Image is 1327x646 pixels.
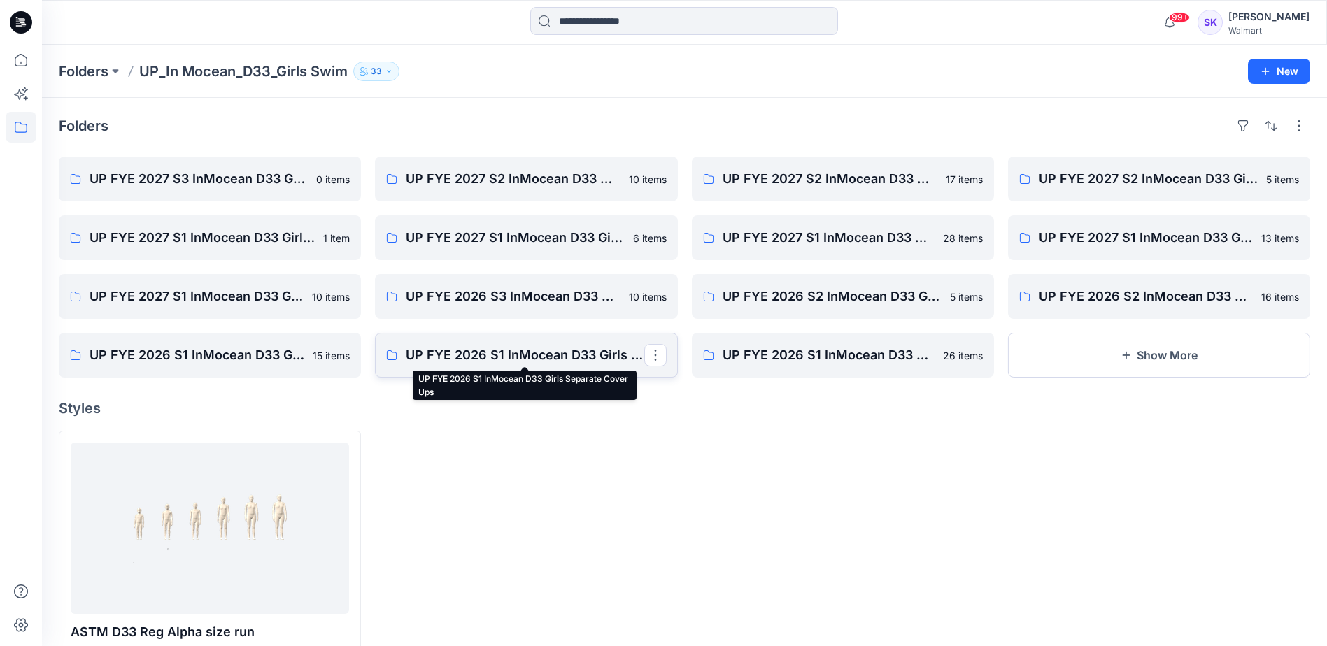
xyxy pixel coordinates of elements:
[406,169,620,189] p: UP FYE 2027 S2 InMocean D33 Girl Tween Swim
[406,287,620,306] p: UP FYE 2026 S3 InMocean D33 Girl Swim
[59,274,361,319] a: UP FYE 2027 S1 InMocean D33 Girl OPP/Swimtex Swim10 items
[1039,287,1253,306] p: UP FYE 2026 S2 InMocean D33 Girls Fashion Swim
[692,274,994,319] a: UP FYE 2026 S2 InMocean D33 Girls Swim OPP5 items
[1261,289,1299,304] p: 16 items
[71,443,349,614] a: ASTM D33 Reg Alpha size run
[1008,274,1310,319] a: UP FYE 2026 S2 InMocean D33 Girls Fashion Swim16 items
[90,169,308,189] p: UP FYE 2027 S3 InMocean D33 Girl Tween Swim
[723,228,935,247] p: UP FYE 2027 S1 InMocean D33 Girl Fashion Swim
[313,348,350,363] p: 15 items
[1248,59,1310,84] button: New
[1008,333,1310,378] button: Show More
[943,231,983,245] p: 28 items
[375,215,677,260] a: UP FYE 2027 S1 InMocean D33 Girl Cover Up Sets Swim6 items
[406,345,644,365] p: UP FYE 2026 S1 InMocean D33 Girls Separate Cover Ups
[950,289,983,304] p: 5 items
[1266,172,1299,187] p: 5 items
[1169,12,1190,23] span: 99+
[312,289,350,304] p: 10 items
[139,62,348,81] p: UP_In Mocean_D33_Girls Swim
[59,157,361,201] a: UP FYE 2027 S3 InMocean D33 Girl Tween Swim0 items
[692,215,994,260] a: UP FYE 2027 S1 InMocean D33 Girl Fashion Swim28 items
[59,117,108,134] h4: Folders
[323,231,350,245] p: 1 item
[1039,228,1253,247] p: UP FYE 2027 S1 InMocean D33 Girl Tween Swim
[633,231,667,245] p: 6 items
[629,172,667,187] p: 10 items
[59,400,1310,417] h4: Styles
[71,622,349,642] p: ASTM D33 Reg Alpha size run
[59,62,108,81] a: Folders
[371,64,382,79] p: 33
[723,287,942,306] p: UP FYE 2026 S2 InMocean D33 Girls Swim OPP
[692,333,994,378] a: UP FYE 2026 S1 InMocean D33 Girls Fashion Swim26 items
[59,215,361,260] a: UP FYE 2027 S1 InMocean D33 Girl Swim1 item
[1008,215,1310,260] a: UP FYE 2027 S1 InMocean D33 Girl Tween Swim13 items
[1198,10,1223,35] div: SK
[90,228,315,247] p: UP FYE 2027 S1 InMocean D33 Girl Swim
[1039,169,1258,189] p: UP FYE 2027 S2 InMocean D33 Girl OPP/Swimtex Swim
[629,289,667,304] p: 10 items
[946,172,983,187] p: 17 items
[1228,8,1310,25] div: [PERSON_NAME]
[1261,231,1299,245] p: 13 items
[375,274,677,319] a: UP FYE 2026 S3 InMocean D33 Girl Swim10 items
[375,157,677,201] a: UP FYE 2027 S2 InMocean D33 Girl Tween Swim10 items
[90,287,304,306] p: UP FYE 2027 S1 InMocean D33 Girl OPP/Swimtex Swim
[375,333,677,378] a: UP FYE 2026 S1 InMocean D33 Girls Separate Cover Ups
[723,169,937,189] p: UP FYE 2027 S2 InMocean D33 Girl Fashion Swim
[353,62,399,81] button: 33
[406,228,624,247] p: UP FYE 2027 S1 InMocean D33 Girl Cover Up Sets Swim
[1228,25,1310,36] div: Walmart
[90,345,304,365] p: UP FYE 2026 S1 InMocean D33 Girls OLX Swim
[1008,157,1310,201] a: UP FYE 2027 S2 InMocean D33 Girl OPP/Swimtex Swim5 items
[723,345,935,365] p: UP FYE 2026 S1 InMocean D33 Girls Fashion Swim
[692,157,994,201] a: UP FYE 2027 S2 InMocean D33 Girl Fashion Swim17 items
[943,348,983,363] p: 26 items
[59,333,361,378] a: UP FYE 2026 S1 InMocean D33 Girls OLX Swim15 items
[316,172,350,187] p: 0 items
